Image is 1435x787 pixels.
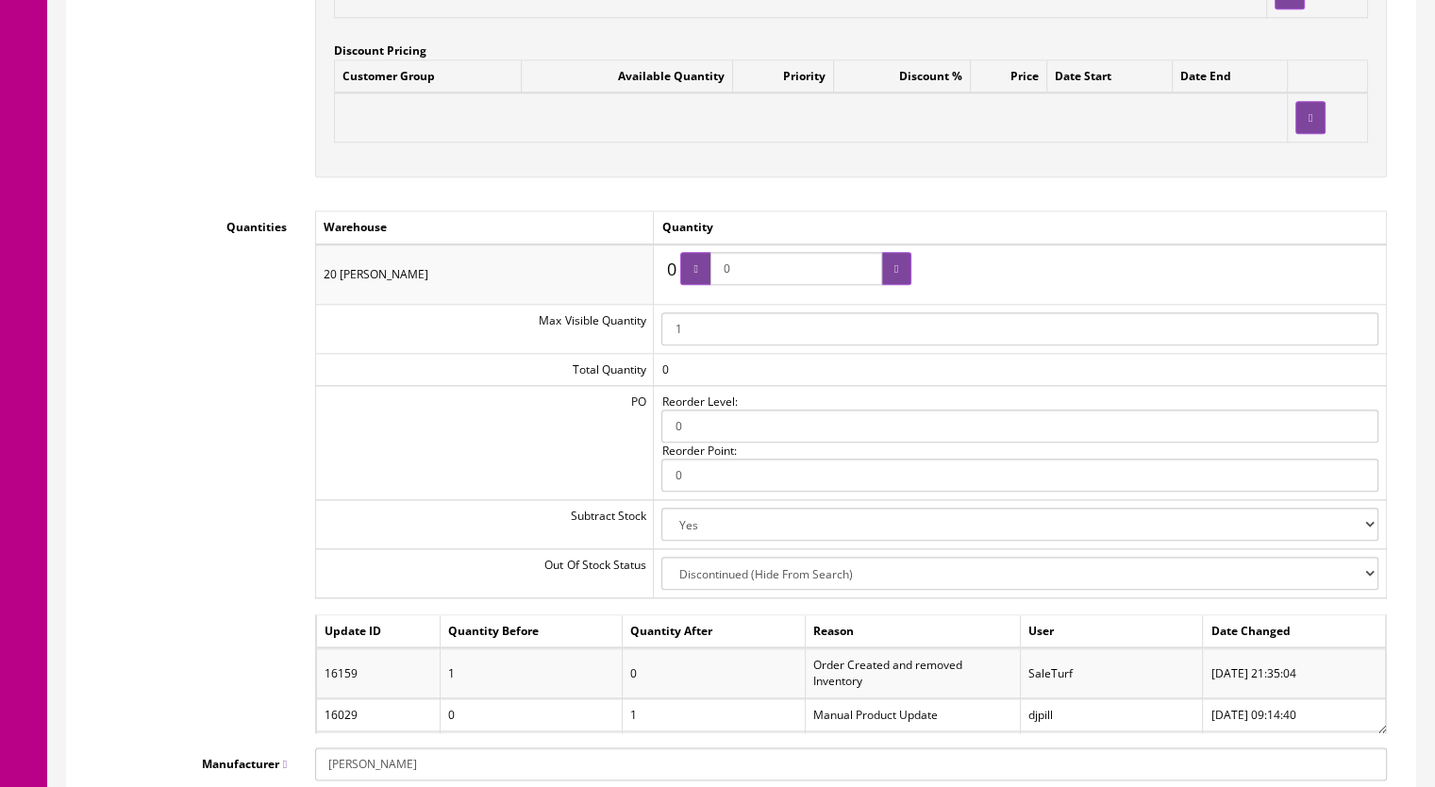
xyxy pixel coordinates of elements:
[1172,60,1287,93] td: Date End
[81,210,301,236] label: Quantities
[623,698,806,730] td: 1
[316,244,654,305] td: 20 [PERSON_NAME]
[335,60,522,93] td: Customer Group
[440,731,623,779] td: 1
[623,731,806,779] td: 0
[440,615,623,647] td: Quantity Before
[805,649,1020,697] td: Order Created and removed Inventory
[1020,698,1203,730] td: djpill
[1203,615,1386,647] td: Date Changed
[970,60,1046,93] td: Price
[316,211,654,244] td: Warehouse
[334,34,426,59] label: Discount Pricing
[539,312,645,328] span: Max Visible Quantity
[805,731,1020,779] td: Order Created and removed Inventory
[440,649,623,697] td: 1
[623,615,806,647] td: Quantity After
[1020,615,1203,647] td: User
[440,698,623,730] td: 0
[1203,731,1386,779] td: [DATE] 18:45:04
[834,60,971,93] td: Discount %
[654,353,1387,385] td: 0
[805,615,1020,647] td: Reason
[654,211,1387,244] td: Quantity
[316,353,654,385] td: Total Quantity
[1203,698,1386,730] td: [DATE] 09:14:40
[522,60,733,93] td: Available Quantity
[654,385,1387,499] td: Reorder Level: Reorder Point:
[275,190,796,209] font: This item is already packaged and ready for shipment so this will ship quick.
[316,500,654,549] td: Subtract Stock
[202,756,287,772] span: Manufacturer
[1203,649,1386,697] td: [DATE] 21:35:04
[317,649,440,697] td: 16159
[317,698,440,730] td: 16029
[316,385,654,499] td: PO
[302,25,768,59] strong: [PERSON_NAME] MDH-25 Mount
[317,731,440,779] td: 16013
[661,253,680,287] span: 0
[805,698,1020,730] td: Manual Product Update
[544,557,645,573] span: Out Of Stock Status
[315,747,1387,780] input: Manufacturer
[623,649,806,697] td: 0
[1046,60,1172,93] td: Date Start
[1020,649,1203,697] td: SaleTurf
[733,60,834,93] td: Priority
[1020,731,1203,779] td: SaleTurf
[317,615,440,647] td: Update ID
[33,123,1037,169] font: You are looking at a [PERSON_NAME] MDH-25 mount, comes with an OEM Silver Clamp. The MDH-25 is a ...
